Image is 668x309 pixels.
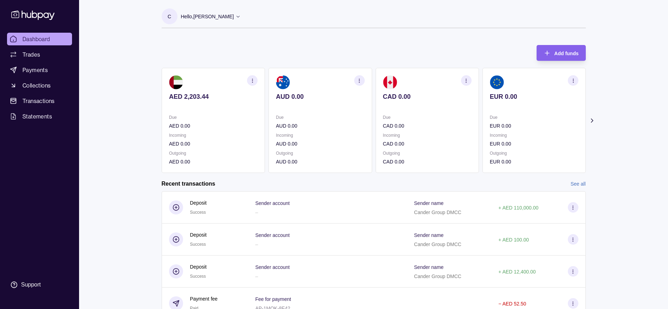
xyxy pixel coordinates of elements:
p: – [255,210,258,215]
button: Add funds [537,45,585,61]
span: Add funds [554,51,578,56]
p: CAD 0.00 [383,122,471,130]
p: Due [276,114,364,121]
p: Deposit [190,263,207,271]
p: Incoming [383,131,471,139]
a: Statements [7,110,72,123]
img: ca [383,75,397,89]
p: Outgoing [383,149,471,157]
p: Outgoing [276,149,364,157]
img: au [276,75,290,89]
p: AED 0.00 [169,158,258,166]
p: AED 0.00 [169,122,258,130]
p: Sender name [414,264,443,270]
p: AED 2,203.44 [169,93,258,101]
p: + AED 12,400.00 [498,269,536,275]
p: EUR 0.00 [489,158,578,166]
a: Collections [7,79,72,92]
span: Success [190,242,206,247]
p: − AED 52.50 [498,301,526,307]
span: Success [190,210,206,215]
p: EUR 0.00 [489,122,578,130]
a: Trades [7,48,72,61]
p: Sender account [255,200,290,206]
p: Deposit [190,231,207,239]
p: Cander Group DMCC [414,242,461,247]
p: AUD 0.00 [276,93,364,101]
span: Collections [22,81,51,90]
span: Success [190,274,206,279]
span: Transactions [22,97,55,105]
p: Hello, [PERSON_NAME] [181,13,234,20]
p: EUR 0.00 [489,93,578,101]
p: Deposit [190,199,207,207]
a: Support [7,277,72,292]
p: – [255,242,258,247]
p: C [168,13,171,20]
p: Sender name [414,200,443,206]
p: Payment fee [190,295,218,303]
h2: Recent transactions [162,180,215,188]
p: Fee for payment [255,296,291,302]
p: Due [169,114,258,121]
p: CAD 0.00 [383,158,471,166]
p: Cander Group DMCC [414,273,461,279]
a: Dashboard [7,33,72,45]
a: Payments [7,64,72,76]
div: Support [21,281,41,289]
img: ae [169,75,183,89]
p: Outgoing [489,149,578,157]
p: – [255,273,258,279]
p: Cander Group DMCC [414,210,461,215]
p: CAD 0.00 [383,140,471,148]
p: AED 0.00 [169,140,258,148]
p: Due [383,114,471,121]
span: Dashboard [22,35,50,43]
p: AUD 0.00 [276,122,364,130]
p: CAD 0.00 [383,93,471,101]
a: See all [571,180,586,188]
span: Payments [22,66,48,74]
p: + AED 100.00 [498,237,529,243]
p: Incoming [276,131,364,139]
span: Trades [22,50,40,59]
p: Sender account [255,264,290,270]
p: EUR 0.00 [489,140,578,148]
p: Outgoing [169,149,258,157]
p: Sender name [414,232,443,238]
span: Statements [22,112,52,121]
p: Sender account [255,232,290,238]
img: eu [489,75,504,89]
a: Transactions [7,95,72,107]
p: Incoming [489,131,578,139]
p: AUD 0.00 [276,158,364,166]
p: Incoming [169,131,258,139]
p: Due [489,114,578,121]
p: + AED 110,000.00 [498,205,538,211]
p: AUD 0.00 [276,140,364,148]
